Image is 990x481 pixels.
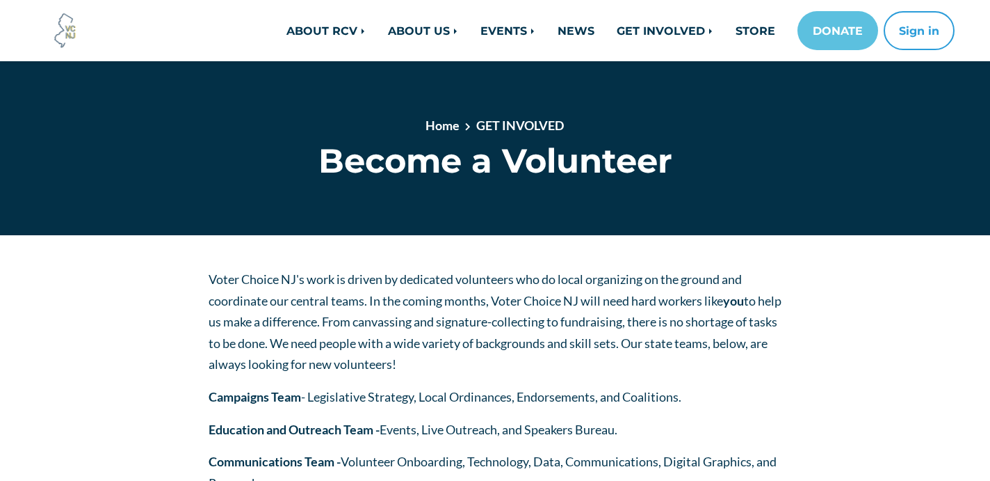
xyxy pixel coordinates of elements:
a: DONATE [797,11,878,50]
p: Voter Choice NJ's work is driven by dedicated volunteers who do local organizing on the ground an... [209,269,782,375]
a: EVENTS [469,17,546,45]
nav: Main navigation [197,11,955,50]
img: Voter Choice NJ [47,12,84,49]
a: NEWS [546,17,606,45]
p: - Legislative Strategy, Local Ordinances, Endorsements, and Coalitions. [209,386,782,408]
button: Sign in or sign up [884,11,955,50]
nav: breadcrumb [258,116,732,141]
h1: Become a Volunteer [209,141,782,181]
strong: Education and Outreach Team - [209,422,380,437]
a: Home [425,118,460,133]
strong: you [723,293,744,308]
a: ABOUT RCV [275,17,377,45]
a: STORE [724,17,786,45]
p: Events, Live Outreach, and Speakers Bureau. [209,419,782,441]
strong: Communications Team - [209,454,341,469]
a: GET INVOLVED [476,118,564,133]
a: ABOUT US [377,17,469,45]
strong: Campaigns Team [209,389,301,404]
a: GET INVOLVED [606,17,724,45]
